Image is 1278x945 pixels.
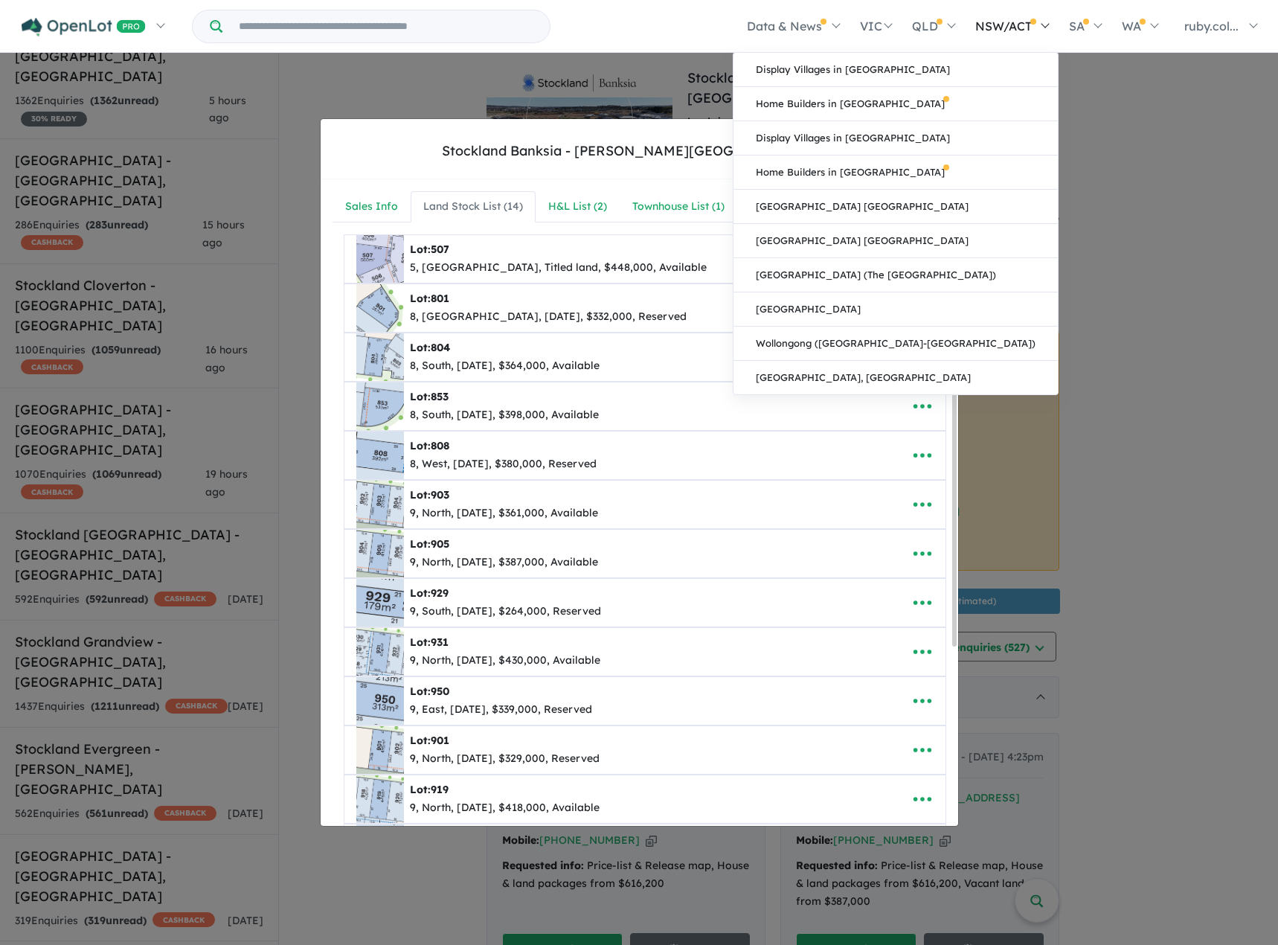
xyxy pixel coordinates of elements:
img: Stockland%20Banksia%20-%20Armstrong%20Creek%20-%20Lot%20901___1755736746.jpg [356,726,404,774]
a: [GEOGRAPHIC_DATA], [GEOGRAPHIC_DATA] [733,361,1058,394]
div: 9, North, [DATE], $418,000, Available [410,799,600,817]
span: 905 [431,537,449,551]
b: Lot: [410,439,449,452]
div: 5, [GEOGRAPHIC_DATA], Titled land, $448,000, Available [410,259,707,277]
img: Stockland%20Banksia%20-%20Armstrong%20Creek%20-%20Lot%20905___1754262188.jpg [356,530,404,577]
a: [GEOGRAPHIC_DATA] [GEOGRAPHIC_DATA] [733,224,1058,258]
div: Land Stock List ( 14 ) [423,198,523,216]
div: 9, North, [DATE], $387,000, Available [410,554,598,571]
a: Wollongong ([GEOGRAPHIC_DATA]-[GEOGRAPHIC_DATA]) [733,327,1058,361]
div: Sales Info [345,198,398,216]
div: 8, West, [DATE], $380,000, Reserved [410,455,597,473]
a: [GEOGRAPHIC_DATA] [733,292,1058,327]
a: Display Villages in [GEOGRAPHIC_DATA] [733,53,1058,87]
b: Lot: [410,685,449,698]
img: Stockland%20Banksia%20-%20Armstrong%20Creek%20-%20Lot%20927___1755737096.jpg [356,824,404,872]
img: Stockland%20Banksia%20-%20Armstrong%20Creek%20-%20Lot%20507___1752798491.jpg [356,235,404,283]
img: Stockland%20Banksia%20-%20Armstrong%20Creek%20-%20Lot%20919___1755737016.jpg [356,775,404,823]
span: 931 [431,635,449,649]
b: Lot: [410,537,449,551]
span: 808 [431,439,449,452]
span: 804 [431,341,450,354]
div: 9, South, [DATE], $264,000, Reserved [410,603,601,621]
img: Stockland%20Banksia%20-%20Armstrong%20Creek%20-%20Lot%20804___1749518032.jpg [356,333,404,381]
a: [GEOGRAPHIC_DATA] (The [GEOGRAPHIC_DATA]) [733,258,1058,292]
b: Lot: [410,586,449,600]
input: Try estate name, suburb, builder or developer [225,10,547,42]
img: Stockland%20Banksia%20-%20Armstrong%20Creek%20-%20Lot%20808___1749518260.jpg [356,432,404,479]
b: Lot: [410,243,449,256]
img: Stockland%20Banksia%20-%20Armstrong%20Creek%20-%20Lot%20931___1754262402.jpg [356,628,404,676]
img: Stockland%20Banksia%20-%20Armstrong%20Creek%20-%20Lot%20853___1749518133.jpg [356,382,404,430]
div: 9, North, [DATE], $361,000, Available [410,504,598,522]
a: Home Builders in [GEOGRAPHIC_DATA] [733,156,1058,190]
b: Lot: [410,734,449,747]
a: Home Builders in [GEOGRAPHIC_DATA] [733,87,1058,121]
div: Stockland Banksia - [PERSON_NAME][GEOGRAPHIC_DATA] [442,141,836,161]
span: 901 [431,734,449,747]
span: 919 [431,783,449,796]
span: 853 [431,390,449,403]
div: 9, North, [DATE], $329,000, Reserved [410,750,600,768]
img: Stockland%20Banksia%20-%20Armstrong%20Creek%20-%20Lot%20950___1755649904.jpg [356,677,404,725]
div: 9, North, [DATE], $430,000, Available [410,652,600,670]
div: 8, South, [DATE], $398,000, Available [410,406,599,424]
b: Lot: [410,635,449,649]
b: Lot: [410,390,449,403]
b: Lot: [410,488,449,502]
img: Stockland%20Banksia%20-%20Armstrong%20Creek%20-%20Lot%20801___1749517895.jpg [356,284,404,332]
span: ruby.col... [1184,19,1239,33]
a: [GEOGRAPHIC_DATA] [GEOGRAPHIC_DATA] [733,190,1058,224]
span: 801 [431,292,449,305]
div: H&L List ( 2 ) [548,198,607,216]
div: 8, [GEOGRAPHIC_DATA], [DATE], $332,000, Reserved [410,308,687,326]
img: Openlot PRO Logo White [22,18,146,36]
div: 8, South, [DATE], $364,000, Available [410,357,600,375]
span: 507 [431,243,449,256]
img: Stockland%20Banksia%20-%20Armstrong%20Creek%20-%20Lot%20903___1754262121.jpg [356,481,404,528]
div: 9, East, [DATE], $339,000, Reserved [410,701,592,719]
img: Stockland%20Banksia%20-%20Armstrong%20Creek%20-%20Lot%20929___1754262304.jpg [356,579,404,627]
div: Townhouse List ( 1 ) [632,198,725,216]
b: Lot: [410,292,449,305]
b: Lot: [410,341,450,354]
span: 950 [431,685,449,698]
a: Display Villages in [GEOGRAPHIC_DATA] [733,121,1058,156]
b: Lot: [410,783,449,796]
span: 929 [431,586,449,600]
span: 903 [431,488,449,502]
